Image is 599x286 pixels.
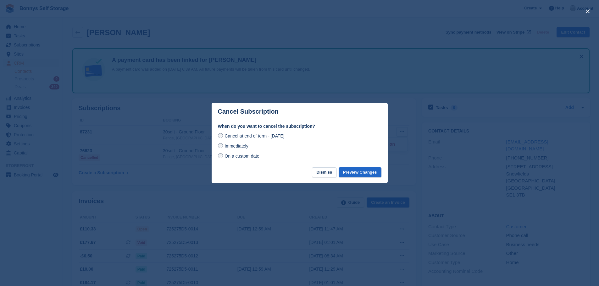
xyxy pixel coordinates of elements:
span: Cancel at end of term - [DATE] [225,133,284,138]
input: Cancel at end of term - [DATE] [218,133,223,138]
span: On a custom date [225,154,259,159]
button: Dismiss [312,167,336,178]
label: When do you want to cancel the subscription? [218,123,381,130]
input: Immediately [218,143,223,148]
span: Immediately [225,143,248,148]
button: Preview Changes [339,167,381,178]
p: Cancel Subscription [218,108,279,115]
input: On a custom date [218,153,223,158]
button: close [583,6,593,16]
